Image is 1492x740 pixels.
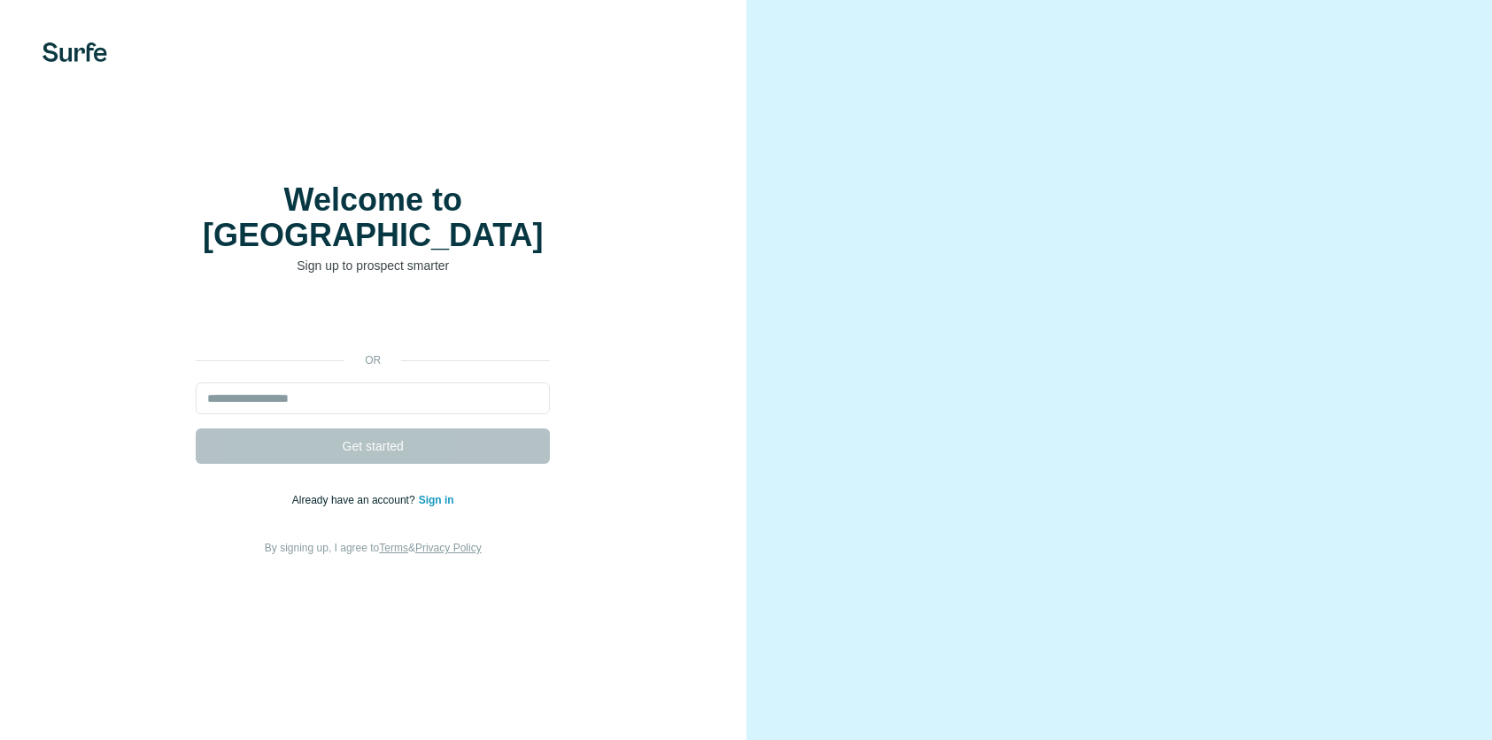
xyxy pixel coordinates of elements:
[196,182,550,253] h1: Welcome to [GEOGRAPHIC_DATA]
[292,494,419,506] span: Already have an account?
[265,542,482,554] span: By signing up, I agree to &
[187,301,559,340] iframe: Sign in with Google Button
[196,257,550,274] p: Sign up to prospect smarter
[43,42,107,62] img: Surfe's logo
[379,542,408,554] a: Terms
[415,542,482,554] a: Privacy Policy
[344,352,401,368] p: or
[419,494,454,506] a: Sign in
